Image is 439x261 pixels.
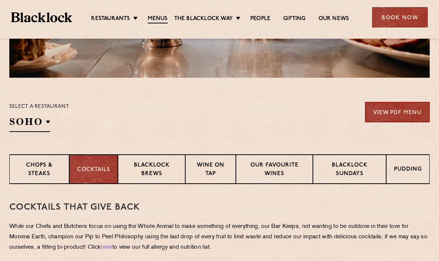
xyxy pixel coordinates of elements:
[250,15,270,23] a: People
[365,102,430,122] a: View PDF Menu
[193,161,228,179] p: Wine on Tap
[321,161,378,179] p: Blacklock Sundays
[9,222,430,253] p: While our Chefs and Butchers focus on using the Whole Animal to make something of everything, our...
[17,161,61,179] p: Chops & Steaks
[11,12,72,23] img: BL_Textured_Logo-footer-cropped.svg
[283,15,305,23] a: Gifting
[77,166,110,174] p: Cocktails
[9,115,50,132] h2: SOHO
[126,161,177,179] p: Blacklock Brews
[394,165,422,175] p: Pudding
[9,203,430,212] h3: Cocktails That Give Back
[372,7,428,28] div: Book Now
[101,245,112,250] a: here
[318,15,349,23] a: Our News
[148,15,168,23] a: Menus
[91,15,130,23] a: Restaurants
[244,161,305,179] p: Our favourite wines
[174,15,233,23] a: The Blacklock Way
[9,102,69,112] p: Select a restaurant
